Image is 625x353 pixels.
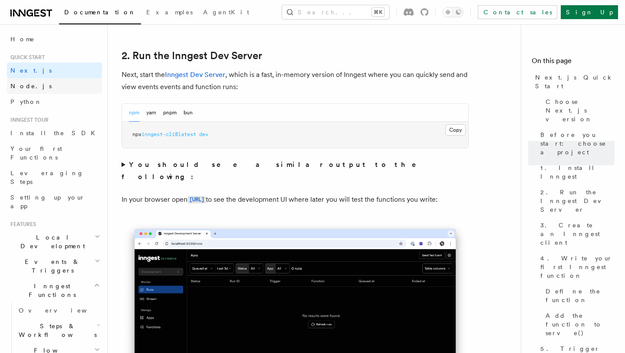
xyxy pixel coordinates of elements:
[282,5,389,19] button: Search...⌘K
[7,233,95,250] span: Local Development
[7,165,102,190] a: Leveraging Steps
[7,141,102,165] a: Your first Functions
[532,70,615,94] a: Next.js Quick Start
[15,303,102,318] a: Overview
[141,131,196,137] span: inngest-cli@latest
[165,70,225,79] a: Inngest Dev Server
[7,190,102,214] a: Setting up your app
[537,250,615,283] a: 4. Write your first Inngest function
[478,5,557,19] a: Contact sales
[537,160,615,184] a: 1. Install Inngest
[7,117,49,123] span: Inngest tour
[7,257,95,275] span: Events & Triggers
[10,98,42,105] span: Python
[546,287,615,304] span: Define the function
[129,104,139,122] button: npm
[163,104,177,122] button: pnpm
[537,217,615,250] a: 3. Create an Inngest client
[122,69,469,93] p: Next, start the , which is a fast, in-memory version of Inngest where you can quickly send and vi...
[540,221,615,247] span: 3. Create an Inngest client
[7,278,102,303] button: Inngest Functions
[199,131,208,137] span: dev
[7,31,102,47] a: Home
[15,322,97,339] span: Steps & Workflows
[7,254,102,278] button: Events & Triggers
[187,196,206,203] code: [URL]
[7,54,45,61] span: Quick start
[7,125,102,141] a: Install the SDK
[122,159,469,183] summary: You should see a similar output to the following:
[7,94,102,110] a: Python
[542,94,615,127] a: Choose Next.js version
[19,307,108,314] span: Overview
[59,3,141,24] a: Documentation
[535,73,615,90] span: Next.js Quick Start
[64,9,136,16] span: Documentation
[10,170,84,185] span: Leveraging Steps
[7,221,36,228] span: Features
[540,163,615,181] span: 1. Install Inngest
[10,194,85,210] span: Setting up your app
[542,283,615,308] a: Define the function
[184,104,193,122] button: bun
[546,311,615,337] span: Add the function to serve()
[122,50,262,62] a: 2. Run the Inngest Dev Server
[15,318,102,343] button: Steps & Workflows
[187,195,206,203] a: [URL]
[540,254,615,280] span: 4. Write your first Inngest function
[7,78,102,94] a: Node.js
[122,193,469,206] p: In your browser open to see the development UI where later you will test the functions you write:
[203,9,249,16] span: AgentKit
[540,188,615,214] span: 2. Run the Inngest Dev Server
[10,130,100,137] span: Install the SDK
[445,124,466,136] button: Copy
[540,130,615,157] span: Before you start: choose a project
[7,282,94,299] span: Inngest Functions
[537,184,615,217] a: 2. Run the Inngest Dev Server
[146,9,193,16] span: Examples
[537,127,615,160] a: Before you start: choose a project
[198,3,254,23] a: AgentKit
[546,97,615,123] span: Choose Next.js version
[10,35,35,43] span: Home
[146,104,156,122] button: yarn
[561,5,618,19] a: Sign Up
[122,160,428,181] strong: You should see a similar output to the following:
[532,56,615,70] h4: On this page
[7,230,102,254] button: Local Development
[132,131,141,137] span: npx
[10,67,52,74] span: Next.js
[372,8,384,17] kbd: ⌘K
[443,7,464,17] button: Toggle dark mode
[10,145,62,161] span: Your first Functions
[7,63,102,78] a: Next.js
[542,308,615,341] a: Add the function to serve()
[141,3,198,23] a: Examples
[10,83,52,90] span: Node.js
